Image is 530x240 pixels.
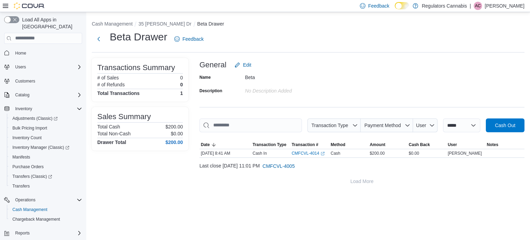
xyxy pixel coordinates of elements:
a: Purchase Orders [10,163,47,171]
button: Reports [1,228,85,238]
span: Transfers [12,183,30,189]
button: Inventory Count [7,133,85,143]
button: Manifests [7,152,85,162]
span: [PERSON_NAME] [448,151,482,156]
h4: $200.00 [165,140,183,145]
a: Customers [12,77,38,85]
span: Manifests [10,153,82,161]
span: Inventory Manager (Classic) [10,143,82,152]
nav: An example of EuiBreadcrumbs [92,20,524,29]
span: Purchase Orders [12,164,44,170]
span: Home [12,49,82,57]
p: [PERSON_NAME] [485,2,524,10]
span: Chargeback Management [10,215,82,223]
div: No Description added [245,85,337,94]
p: Regulators Cannabis [422,2,467,10]
svg: External link [321,152,325,156]
button: Load More [199,174,524,188]
button: Edit [232,58,254,72]
button: Transaction Type [251,141,290,149]
button: Transfers [7,181,85,191]
button: Cash Out [486,118,524,132]
button: Notes [485,141,524,149]
h3: Transactions Summary [97,64,175,72]
a: Transfers (Classic) [10,172,55,181]
a: Transfers (Classic) [7,172,85,181]
span: Transfers (Classic) [12,174,52,179]
span: $200.00 [370,151,384,156]
a: Inventory Count [10,134,45,142]
span: Manifests [12,154,30,160]
p: 0 [180,75,183,80]
span: Bulk Pricing Import [10,124,82,132]
a: Chargeback Management [10,215,63,223]
a: Adjustments (Classic) [10,114,60,123]
span: Adjustments (Classic) [12,116,58,121]
a: Transfers [10,182,32,190]
button: Payment Method [361,118,413,132]
h4: Total Transactions [97,90,140,96]
button: Amount [368,141,407,149]
label: Name [199,75,211,80]
span: Transfers [10,182,82,190]
span: Transaction Type [253,142,286,147]
span: Transaction Type [311,123,348,128]
p: Cash In [253,151,267,156]
h1: Beta Drawer [110,30,167,44]
span: Method [331,142,345,147]
a: Adjustments (Classic) [7,114,85,123]
span: Feedback [183,36,204,42]
h6: Total Non-Cash [97,131,131,136]
span: Chargeback Management [12,217,60,222]
button: User [446,141,485,149]
button: Chargeback Management [7,214,85,224]
span: Notes [487,142,498,147]
h3: General [199,61,226,69]
span: Cash [331,151,340,156]
a: Bulk Pricing Import [10,124,50,132]
input: Dark Mode [395,2,409,9]
span: Purchase Orders [10,163,82,171]
span: Cash Back [409,142,430,147]
button: Home [1,48,85,58]
button: Purchase Orders [7,162,85,172]
span: Home [15,50,26,56]
span: Bulk Pricing Import [12,125,47,131]
span: Operations [12,196,82,204]
span: Transfers (Classic) [10,172,82,181]
p: 0 [180,82,183,87]
span: Load More [351,178,374,185]
span: Payment Method [364,123,401,128]
span: Inventory Count [10,134,82,142]
span: Inventory Count [12,135,42,141]
button: Catalog [1,90,85,100]
span: AC [475,2,481,10]
label: Description [199,88,222,94]
button: Cash Back [408,141,446,149]
a: Cash Management [10,205,50,214]
span: CMFCVL-4005 [263,163,295,170]
a: Inventory Manager (Classic) [7,143,85,152]
span: Date [201,142,210,147]
span: Amount [370,142,385,147]
p: | [470,2,471,10]
a: CMFCVL-4014External link [292,151,325,156]
span: Cash Management [12,207,47,212]
button: CMFCVL-4005 [260,159,297,173]
h3: Sales Summary [97,113,151,121]
span: Customers [15,78,35,84]
button: Inventory [1,104,85,114]
span: Cash Management [10,205,82,214]
span: Cash Out [495,122,515,129]
a: Home [12,49,29,57]
button: 35 [PERSON_NAME] Dr [138,21,191,27]
span: Edit [243,61,251,68]
h4: Drawer Total [97,140,126,145]
h6: Total Cash [97,124,120,129]
div: [DATE] 8:41 AM [199,149,251,157]
button: Reports [12,229,32,237]
button: Inventory [12,105,35,113]
h6: # of Refunds [97,82,125,87]
h4: 1 [180,90,183,96]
